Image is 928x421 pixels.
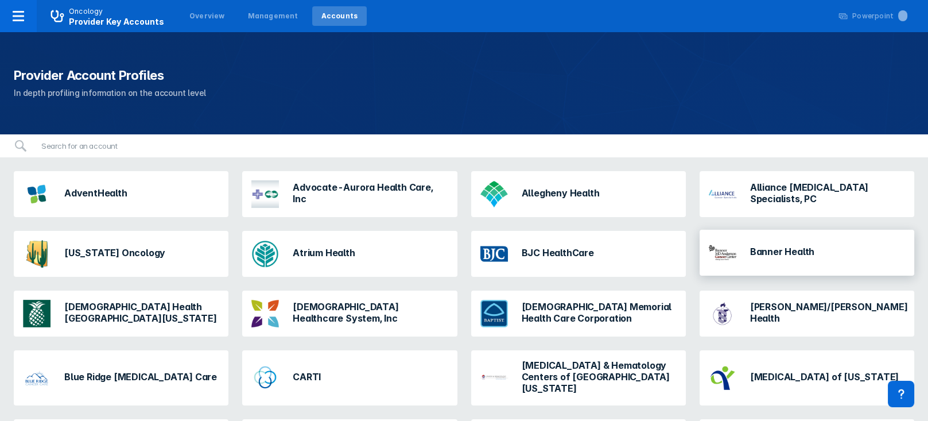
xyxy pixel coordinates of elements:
[242,231,457,277] a: Atrium Health
[700,231,914,277] a: Banner Health
[471,291,686,337] a: [DEMOGRAPHIC_DATA] Memorial Health Care Corporation
[23,364,51,392] img: blue-ridge-cancer-care.png
[14,86,914,100] p: In depth profiling information on the account level
[64,301,219,324] h3: [DEMOGRAPHIC_DATA] Health [GEOGRAPHIC_DATA][US_STATE]
[251,300,279,327] img: baptist-healthcare-system.png
[480,240,508,268] img: bjc-healthcare.png
[251,180,279,208] img: advocate-aurora.png
[69,6,103,17] p: Oncology
[750,301,908,324] h3: [PERSON_NAME]/[PERSON_NAME] Health
[888,381,914,407] div: Contact Support
[242,291,457,337] a: [DEMOGRAPHIC_DATA] Healthcare System, Inc
[709,239,736,266] img: banner-md-anderson.png
[750,181,905,204] h3: Alliance [MEDICAL_DATA] Specialists, PC
[64,247,165,258] h3: [US_STATE] Oncology
[471,231,686,277] a: BJC HealthCare
[321,11,358,21] div: Accounts
[293,301,448,324] h3: [DEMOGRAPHIC_DATA] Healthcare System, Inc
[64,187,127,199] h3: AdventHealth
[522,247,594,258] h3: BJC HealthCare
[23,180,51,208] img: adventhealth.png
[709,180,736,208] img: alliance-cancer-specialists.png
[248,11,298,21] div: Management
[852,11,907,21] div: Powerpoint
[522,360,677,394] h3: [MEDICAL_DATA] & Hematology Centers of [GEOGRAPHIC_DATA][US_STATE]
[293,181,448,204] h3: Advocate-Aurora Health Care, Inc
[709,300,736,327] img: beth-israel-deaconess.png
[312,6,367,26] a: Accounts
[700,291,914,337] a: [PERSON_NAME]/[PERSON_NAME] Health
[522,301,677,324] h3: [DEMOGRAPHIC_DATA] Memorial Health Care Corporation
[239,6,308,26] a: Management
[23,240,51,268] img: az-oncology-associates.png
[189,11,225,21] div: Overview
[14,350,228,405] a: Blue Ridge [MEDICAL_DATA] Care
[14,171,228,217] a: AdventHealth
[471,171,686,217] a: Allegheny Health
[471,350,686,405] a: [MEDICAL_DATA] & Hematology Centers of [GEOGRAPHIC_DATA][US_STATE]
[64,371,217,383] h3: Blue Ridge [MEDICAL_DATA] Care
[522,187,600,199] h3: Allegheny Health
[251,240,279,268] img: atrium-health.png
[251,364,279,392] img: carti.png
[700,350,914,405] a: [MEDICAL_DATA] of [US_STATE]
[14,291,228,337] a: [DEMOGRAPHIC_DATA] Health [GEOGRAPHIC_DATA][US_STATE]
[293,371,321,383] h3: CARTI
[14,231,228,277] a: [US_STATE] Oncology
[480,364,508,392] img: cancer-and-hematology-centers-of-western-mi.png
[180,6,234,26] a: Overview
[242,350,457,405] a: CARTI
[700,171,914,217] a: Alliance [MEDICAL_DATA] Specialists, PC
[69,17,164,26] span: Provider Key Accounts
[750,371,899,383] h3: [MEDICAL_DATA] of [US_STATE]
[480,300,508,327] img: baptist-memorial-health-care-corporation.png
[242,171,457,217] a: Advocate-Aurora Health Care, Inc
[480,180,508,208] img: allegheny-general-hospital.png
[34,134,265,157] input: Search for an account
[23,300,51,327] img: baptist-health-south-florida.png
[14,67,914,84] h1: Provider Account Profiles
[750,246,814,257] h3: Banner Health
[709,364,736,392] img: cancer-center-of-ks.png
[293,247,355,258] h3: Atrium Health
